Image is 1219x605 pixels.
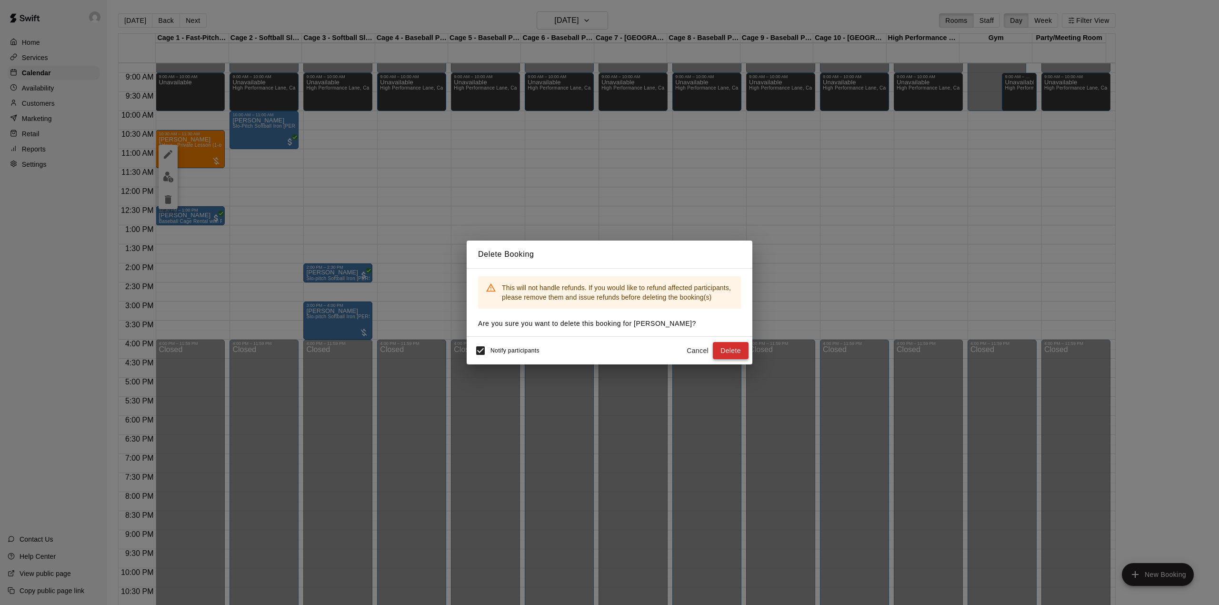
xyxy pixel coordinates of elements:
button: Cancel [682,342,713,360]
h2: Delete Booking [467,241,752,268]
span: Notify participants [490,347,540,354]
p: Are you sure you want to delete this booking for [PERSON_NAME] ? [478,319,741,329]
div: This will not handle refunds. If you would like to refund affected participants, please remove th... [502,279,733,306]
button: Delete [713,342,749,360]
